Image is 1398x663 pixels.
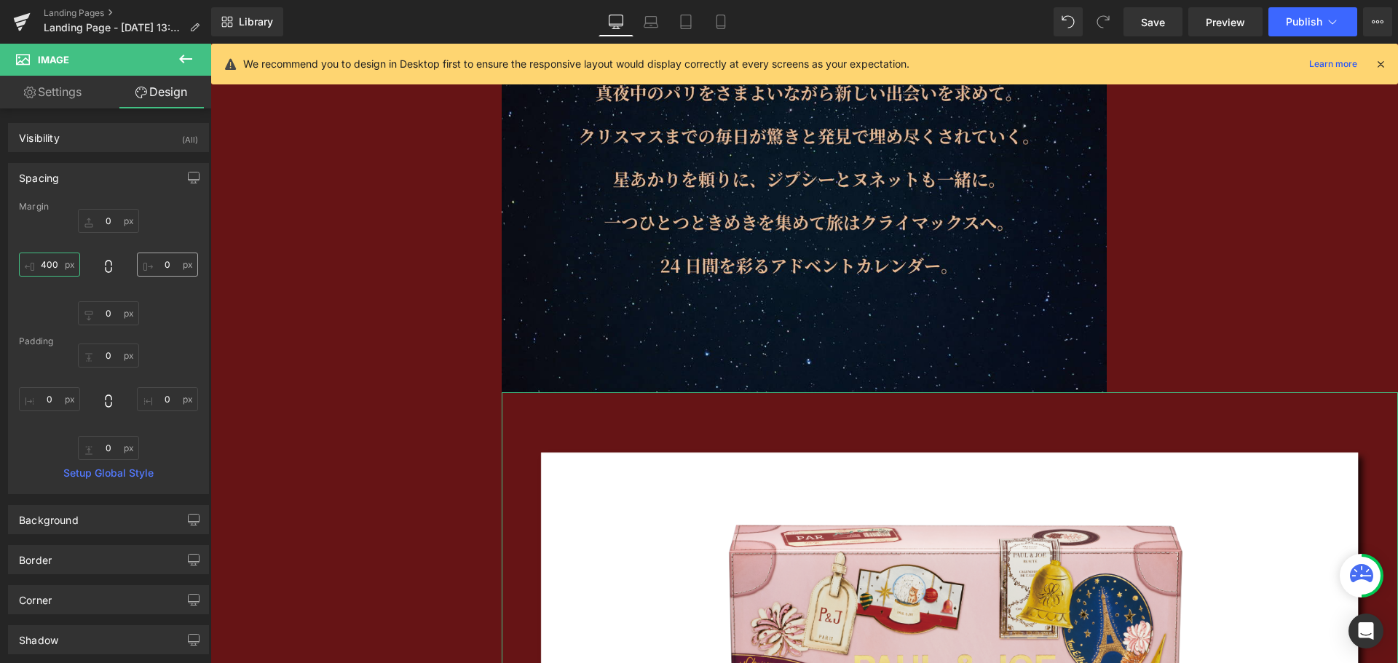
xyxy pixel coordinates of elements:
div: Visibility [19,124,60,144]
input: 0 [19,253,80,277]
span: Save [1141,15,1165,30]
div: Corner [19,586,52,606]
input: 0 [137,387,198,411]
a: Mobile [703,7,738,36]
span: Library [239,15,273,28]
div: Padding [19,336,198,346]
a: New Library [211,7,283,36]
div: Background [19,506,79,526]
button: Undo [1054,7,1083,36]
span: Image [38,54,69,65]
button: More [1363,7,1392,36]
a: Design [108,76,214,108]
a: Desktop [599,7,633,36]
input: 0 [78,344,139,368]
a: Setup Global Style [19,467,198,479]
button: Publish [1268,7,1357,36]
p: We recommend you to design in Desktop first to ensure the responsive layout would display correct... [243,56,909,72]
div: Border [19,546,52,566]
input: 0 [78,436,139,460]
div: Open Intercom Messenger [1348,614,1383,648]
input: 0 [19,387,80,411]
input: 0 [78,301,139,325]
div: (All) [182,124,198,148]
div: Spacing [19,164,59,184]
a: Laptop [633,7,668,36]
a: Learn more [1303,55,1363,73]
input: 0 [78,209,139,233]
span: Preview [1206,15,1245,30]
div: Margin [19,202,198,212]
a: Tablet [668,7,703,36]
button: Redo [1089,7,1118,36]
div: Shadow [19,626,58,646]
span: Publish [1286,16,1322,28]
a: Landing Pages [44,7,211,19]
span: Landing Page - [DATE] 13:59:05 [44,22,183,33]
input: 0 [137,253,198,277]
a: Preview [1188,7,1263,36]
